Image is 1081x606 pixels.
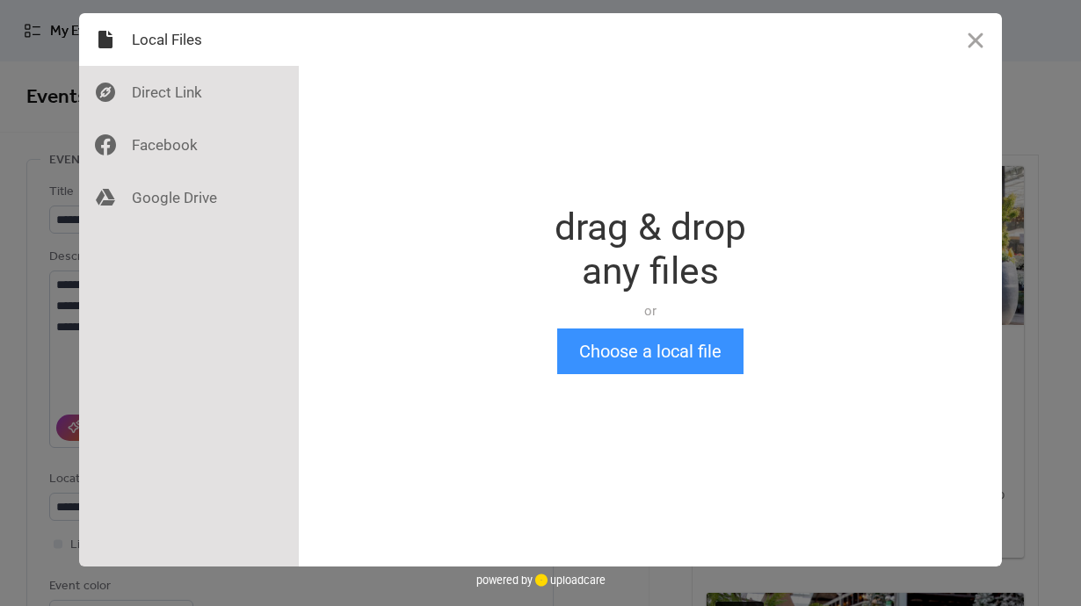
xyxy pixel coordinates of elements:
[79,119,299,171] div: Facebook
[555,302,746,320] div: or
[79,13,299,66] div: Local Files
[79,171,299,224] div: Google Drive
[555,206,746,293] div: drag & drop any files
[476,566,606,593] div: powered by
[533,574,606,587] a: uploadcare
[79,66,299,119] div: Direct Link
[557,328,744,374] button: Choose a local file
[949,13,1002,66] button: Close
